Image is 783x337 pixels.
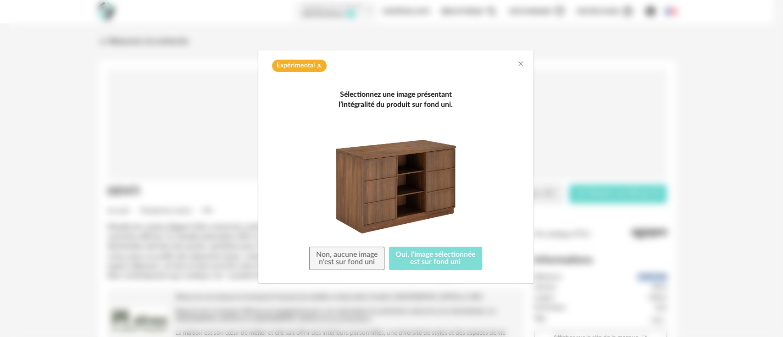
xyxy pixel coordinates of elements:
[277,61,315,70] span: Expérimental
[336,127,456,247] img: neutral background
[258,50,533,283] div: dialog
[309,247,384,271] button: Non, aucune imagen'est sur fond uni
[276,89,516,110] div: Sélectionnez une image présentant l’intégralité du produit sur fond uni.
[389,247,483,271] button: Oui, l'image sélectionnéeest sur fond uni
[517,60,524,69] button: Close
[317,61,322,70] span: Flask icon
